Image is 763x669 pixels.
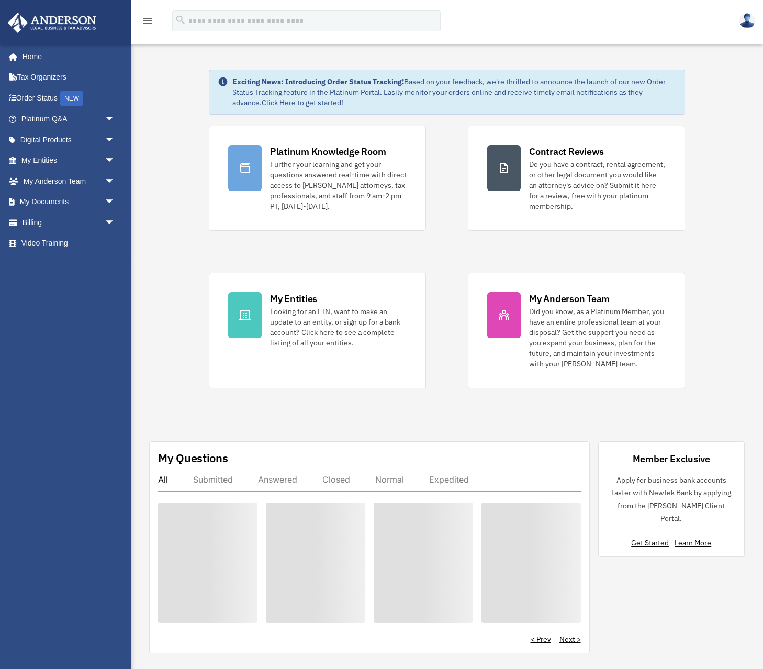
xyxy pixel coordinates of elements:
div: My Entities [270,292,317,305]
a: menu [141,18,154,27]
div: My Anderson Team [529,292,610,305]
a: Billingarrow_drop_down [7,212,131,233]
a: Digital Productsarrow_drop_down [7,129,131,150]
div: All [158,474,168,485]
a: Get Started [631,538,673,548]
p: Apply for business bank accounts faster with Newtek Bank by applying from the [PERSON_NAME] Clien... [607,474,736,525]
div: Submitted [193,474,233,485]
span: arrow_drop_down [105,171,126,192]
div: Looking for an EIN, want to make an update to an entity, or sign up for a bank account? Click her... [270,306,407,348]
a: My Anderson Team Did you know, as a Platinum Member, you have an entire professional team at your... [468,273,685,388]
div: My Questions [158,450,228,466]
div: Based on your feedback, we're thrilled to announce the launch of our new Order Status Tracking fe... [232,76,676,108]
a: < Prev [531,634,551,644]
a: Home [7,46,126,67]
a: My Documentsarrow_drop_down [7,192,131,213]
div: Normal [375,474,404,485]
a: Learn More [675,538,711,548]
a: My Anderson Teamarrow_drop_down [7,171,131,192]
a: Tax Organizers [7,67,131,88]
img: User Pic [739,13,755,28]
a: My Entities Looking for an EIN, want to make an update to an entity, or sign up for a bank accoun... [209,273,426,388]
span: arrow_drop_down [105,129,126,151]
a: Order StatusNEW [7,87,131,109]
a: Platinum Q&Aarrow_drop_down [7,109,131,130]
a: Contract Reviews Do you have a contract, rental agreement, or other legal document you would like... [468,126,685,231]
span: arrow_drop_down [105,150,126,172]
a: Video Training [7,233,131,254]
div: Platinum Knowledge Room [270,145,386,158]
div: Did you know, as a Platinum Member, you have an entire professional team at your disposal? Get th... [529,306,666,369]
div: Do you have a contract, rental agreement, or other legal document you would like an attorney's ad... [529,159,666,211]
div: Further your learning and get your questions answered real-time with direct access to [PERSON_NAM... [270,159,407,211]
i: menu [141,15,154,27]
div: Member Exclusive [633,452,710,465]
span: arrow_drop_down [105,192,126,213]
strong: Exciting News: Introducing Order Status Tracking! [232,77,404,86]
a: My Entitiesarrow_drop_down [7,150,131,171]
img: Anderson Advisors Platinum Portal [5,13,99,33]
div: Contract Reviews [529,145,604,158]
div: Closed [322,474,350,485]
span: arrow_drop_down [105,109,126,130]
a: Platinum Knowledge Room Further your learning and get your questions answered real-time with dire... [209,126,426,231]
a: Click Here to get started! [262,98,343,107]
span: arrow_drop_down [105,212,126,233]
a: Next > [559,634,581,644]
div: Expedited [429,474,469,485]
i: search [175,14,186,26]
div: NEW [60,91,83,106]
div: Answered [258,474,297,485]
